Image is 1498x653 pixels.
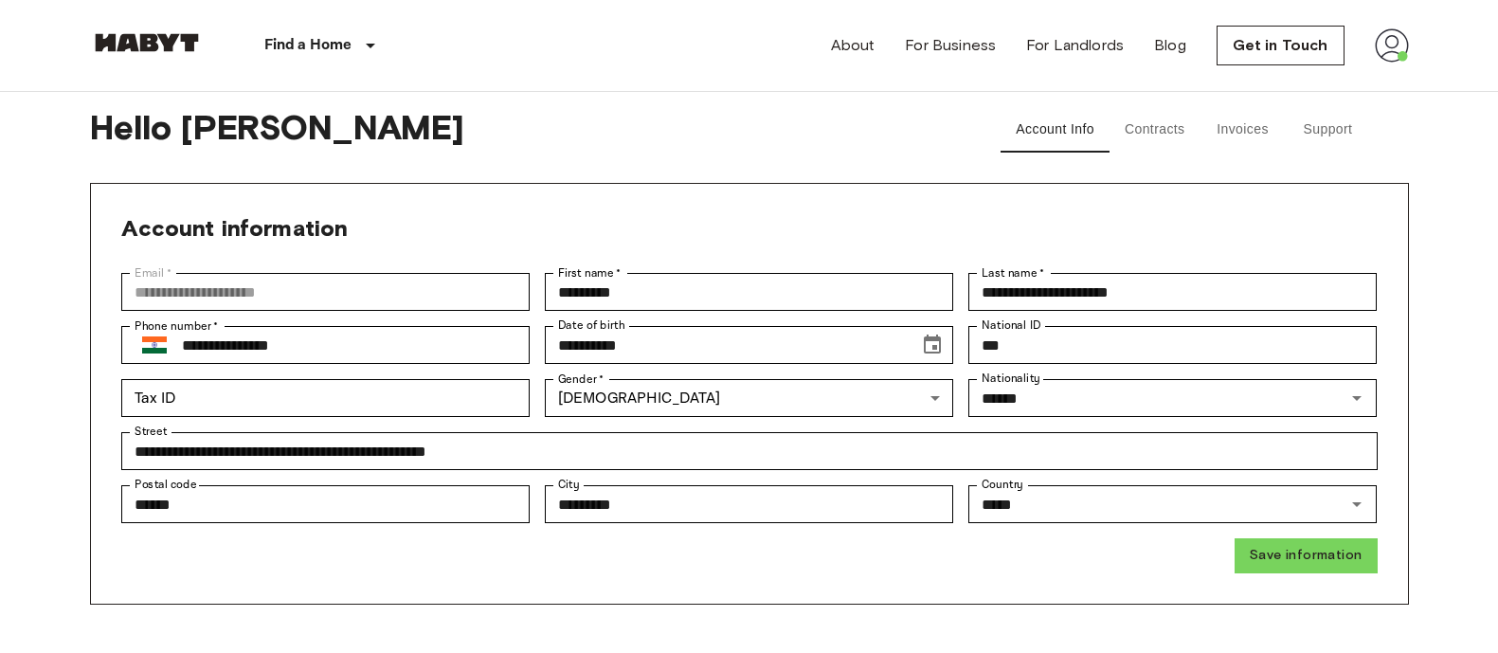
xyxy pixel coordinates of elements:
[121,432,1378,470] div: Street
[1344,385,1370,411] button: Open
[1154,34,1186,57] a: Blog
[982,477,1023,493] label: Country
[1110,107,1200,153] button: Contracts
[121,485,530,523] div: Postal code
[558,477,580,493] label: City
[982,371,1040,387] label: Nationality
[968,273,1377,311] div: Last name
[1217,26,1345,65] a: Get in Touch
[135,317,219,335] label: Phone number
[121,379,530,417] div: Tax ID
[142,336,167,354] img: India
[558,317,624,334] label: Date of birth
[90,107,948,153] span: Hello [PERSON_NAME]
[545,485,953,523] div: City
[1344,491,1370,517] button: Open
[558,264,622,281] label: First name
[982,264,1045,281] label: Last name
[90,33,204,52] img: Habyt
[831,34,875,57] a: About
[1001,107,1110,153] button: Account Info
[121,273,530,311] div: Email
[1375,28,1409,63] img: avatar
[913,326,951,364] button: Choose date, selected date is Nov 24, 2000
[545,273,953,311] div: First name
[982,317,1040,334] label: National ID
[968,326,1377,364] div: National ID
[1286,107,1371,153] button: Support
[558,371,604,388] label: Gender
[905,34,996,57] a: For Business
[1200,107,1286,153] button: Invoices
[121,214,349,242] span: Account information
[135,325,174,365] button: Select country
[1026,34,1124,57] a: For Landlords
[545,379,953,417] div: [DEMOGRAPHIC_DATA]
[1235,538,1377,573] button: Save information
[135,264,171,281] label: Email
[135,424,167,440] label: Street
[135,477,197,493] label: Postal code
[264,34,352,57] p: Find a Home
